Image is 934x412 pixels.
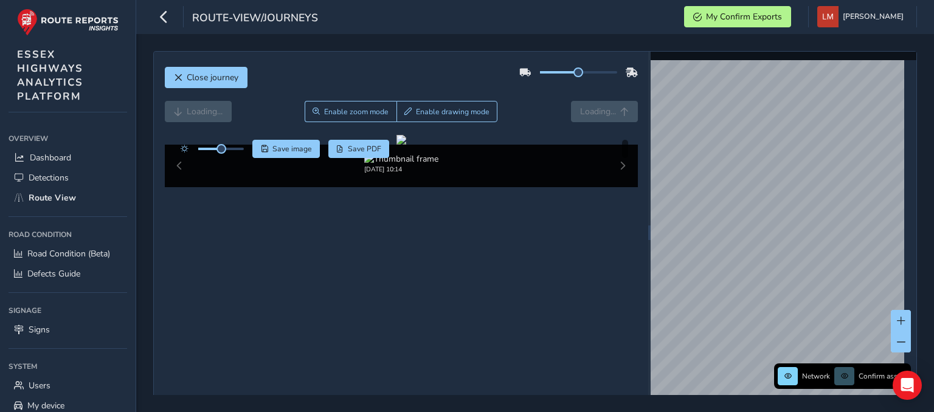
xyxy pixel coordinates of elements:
[817,6,908,27] button: [PERSON_NAME]
[802,371,830,381] span: Network
[17,47,83,103] span: ESSEX HIGHWAYS ANALYTICS PLATFORM
[29,380,50,391] span: Users
[9,129,127,148] div: Overview
[29,172,69,184] span: Detections
[29,192,76,204] span: Route View
[9,264,127,284] a: Defects Guide
[9,376,127,396] a: Users
[17,9,119,36] img: rr logo
[29,324,50,335] span: Signs
[364,153,438,165] img: Thumbnail frame
[9,168,127,188] a: Detections
[893,371,922,400] div: Open Intercom Messenger
[9,357,127,376] div: System
[187,72,238,83] span: Close journey
[706,11,782,22] span: My Confirm Exports
[9,244,127,264] a: Road Condition (Beta)
[364,165,438,174] div: [DATE] 10:14
[817,6,839,27] img: diamond-layout
[684,6,791,27] button: My Confirm Exports
[27,268,80,280] span: Defects Guide
[843,6,904,27] span: [PERSON_NAME]
[9,320,127,340] a: Signs
[30,152,71,163] span: Dashboard
[9,225,127,244] div: Road Condition
[27,400,64,411] span: My device
[9,188,127,208] a: Route View
[192,10,318,27] span: route-view/journeys
[9,148,127,168] a: Dashboard
[348,144,381,154] span: Save PDF
[396,101,498,122] button: Draw
[165,67,247,88] button: Close journey
[252,140,320,158] button: Save
[9,301,127,320] div: Signage
[416,107,489,117] span: Enable drawing mode
[859,371,907,381] span: Confirm assets
[305,101,396,122] button: Zoom
[27,248,110,259] span: Road Condition (Beta)
[324,107,389,117] span: Enable zoom mode
[328,140,390,158] button: PDF
[272,144,312,154] span: Save image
